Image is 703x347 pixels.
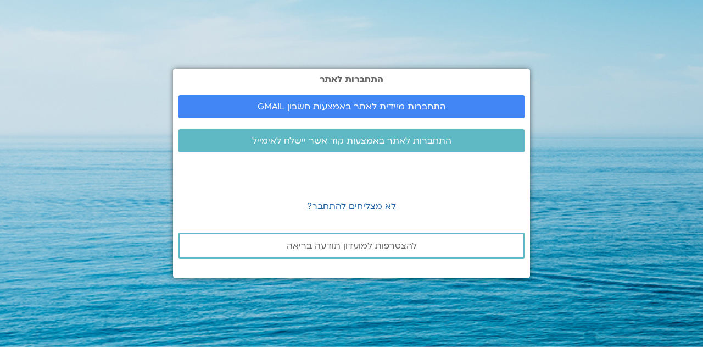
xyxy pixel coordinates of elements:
a: התחברות מיידית לאתר באמצעות חשבון GMAIL [178,95,525,118]
span: התחברות מיידית לאתר באמצעות חשבון GMAIL [258,102,446,112]
a: התחברות לאתר באמצעות קוד אשר יישלח לאימייל [178,129,525,152]
h2: התחברות לאתר [178,74,525,84]
a: לא מצליחים להתחבר? [307,200,396,212]
a: להצטרפות למועדון תודעה בריאה [178,233,525,259]
span: התחברות לאתר באמצעות קוד אשר יישלח לאימייל [252,136,451,146]
span: להצטרפות למועדון תודעה בריאה [287,241,417,251]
